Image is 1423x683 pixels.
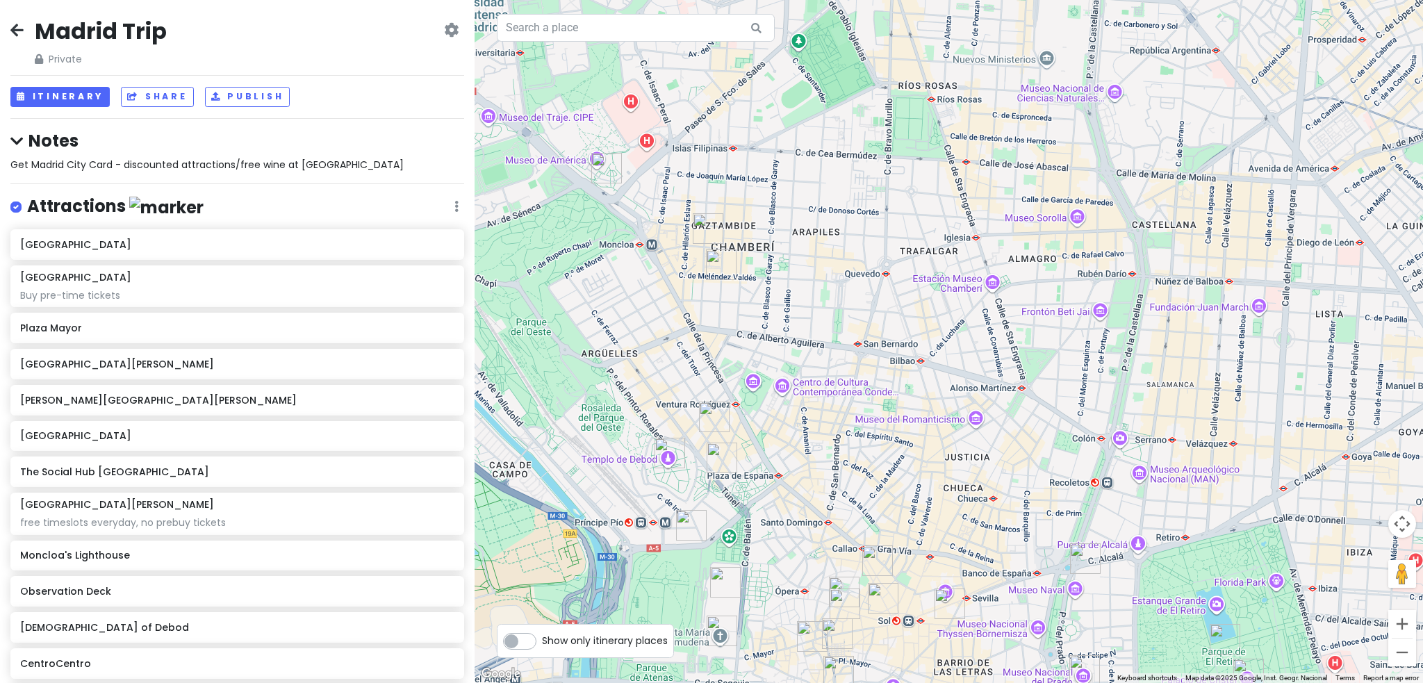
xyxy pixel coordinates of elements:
h4: Notes [10,130,464,151]
h6: [GEOGRAPHIC_DATA] [20,238,454,251]
div: CentroCentro [1070,543,1101,574]
div: Gandarío [693,213,723,244]
div: Buy pre-time tickets [20,289,454,302]
div: C. de Andrés Mellado, 25 [706,249,737,280]
span: Get Madrid City Card - discounted attractions/free wine at [GEOGRAPHIC_DATA] [10,158,404,172]
h6: The Social Hub [GEOGRAPHIC_DATA] [20,466,454,478]
button: Zoom in [1388,610,1416,638]
h6: Moncloa's Lighthouse [20,549,454,561]
h6: Observation Deck [20,585,454,598]
h6: CentroCentro [20,657,454,670]
input: Search a place [497,14,775,42]
div: Churrería Chocolateria 1902 [829,577,859,607]
span: Show only itinerary places [542,633,668,648]
button: Zoom out [1388,639,1416,666]
button: Keyboard shortcuts [1117,673,1177,683]
a: Open this area in Google Maps (opens a new window) [478,665,524,683]
div: Casa Labra [868,583,898,614]
button: Map camera controls [1388,510,1416,538]
img: Google [478,665,524,683]
div: Plaza Mayor [822,618,853,649]
h6: Plaza Mayor [20,322,454,334]
div: The Social Hub Madrid [676,510,707,541]
span: Private [35,51,167,67]
button: Share [121,87,193,107]
a: Report a map error [1363,674,1419,682]
div: free timeslots everyday, no prebuy tickets [20,516,454,529]
a: Terms (opens in new tab) [1335,674,1355,682]
div: Mercado de San Miguel [797,621,828,652]
div: Chocolatería San Ginés [830,589,860,619]
h6: [GEOGRAPHIC_DATA] [20,271,131,283]
h2: Madrid Trip [35,17,167,46]
span: Map data ©2025 Google, Inst. Geogr. Nacional [1185,674,1327,682]
div: Temple of Debod [655,438,685,468]
button: Itinerary [10,87,110,107]
h4: Attractions [27,195,204,218]
h6: [GEOGRAPHIC_DATA][PERSON_NAME] [20,358,454,370]
div: Moncloa's Lighthouse [591,153,622,183]
div: Cerralbo Museum [707,443,737,473]
img: marker [129,197,204,218]
div: Catedral de Santa María la Real de la Almudena [707,616,737,646]
div: Royal Palace of Madrid [710,567,741,598]
h6: [GEOGRAPHIC_DATA][PERSON_NAME] [20,498,214,511]
div: El Retiro Park [1210,624,1240,655]
div: Calle de Rompelanzas [862,545,893,576]
button: Publish [205,87,290,107]
div: The Fix - Café de Especialidad [699,402,730,432]
h6: [GEOGRAPHIC_DATA] [20,429,454,442]
div: Galleria Canalejas [935,589,965,619]
h6: [PERSON_NAME][GEOGRAPHIC_DATA][PERSON_NAME] [20,394,454,406]
h6: [DEMOGRAPHIC_DATA] of Debod [20,621,454,634]
button: Drag Pegman onto the map to open Street View [1388,560,1416,588]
